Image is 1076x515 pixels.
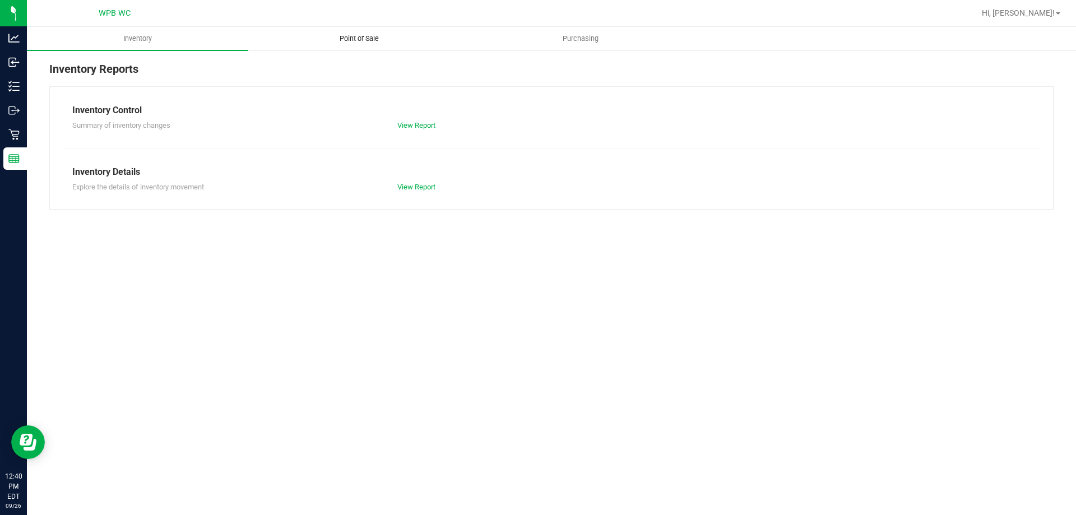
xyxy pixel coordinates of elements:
iframe: Resource center [11,425,45,459]
a: View Report [397,183,435,191]
div: Inventory Control [72,104,1031,117]
a: Purchasing [470,27,691,50]
span: Hi, [PERSON_NAME]! [982,8,1055,17]
p: 09/26 [5,502,22,510]
inline-svg: Inventory [8,81,20,92]
a: View Report [397,121,435,129]
span: WPB WC [99,8,131,18]
inline-svg: Retail [8,129,20,140]
div: Inventory Reports [49,61,1054,86]
span: Summary of inventory changes [72,121,170,129]
p: 12:40 PM EDT [5,471,22,502]
a: Inventory [27,27,248,50]
inline-svg: Inbound [8,57,20,68]
div: Inventory Details [72,165,1031,179]
inline-svg: Outbound [8,105,20,116]
span: Inventory [108,34,167,44]
a: Point of Sale [248,27,470,50]
inline-svg: Reports [8,153,20,164]
span: Point of Sale [324,34,394,44]
inline-svg: Analytics [8,33,20,44]
span: Explore the details of inventory movement [72,183,204,191]
span: Purchasing [548,34,614,44]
